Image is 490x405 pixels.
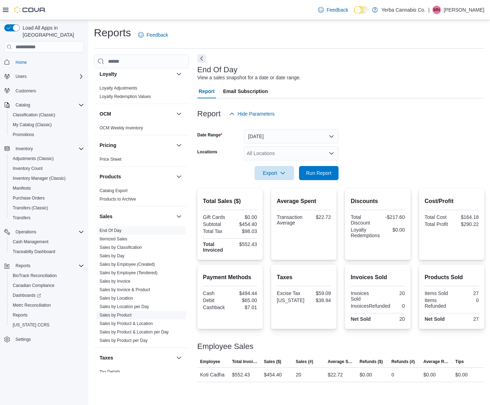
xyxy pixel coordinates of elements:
span: Email Subscription [223,84,268,98]
button: Users [1,72,87,81]
button: Canadian Compliance [7,281,87,290]
button: Export [255,166,294,180]
span: Export [259,166,290,180]
a: Traceabilty Dashboard [10,247,58,256]
button: Users [13,72,29,81]
a: Transfers (Classic) [10,204,51,212]
p: | [428,6,430,14]
button: Catalog [13,101,33,109]
div: Total Profit [425,221,450,227]
span: Canadian Compliance [10,281,84,290]
div: $0.00 [231,214,257,220]
div: Subtotal [203,221,229,227]
span: Catalog [16,102,30,108]
span: Average Refund [423,359,449,364]
div: [US_STATE] [277,297,304,303]
span: BioTrack Reconciliation [10,271,84,280]
a: Loyalty Adjustments [100,86,137,91]
span: Metrc Reconciliation [10,301,84,309]
button: Traceabilty Dashboard [7,247,87,257]
span: Traceabilty Dashboard [13,249,55,254]
button: Next [197,54,206,63]
h3: Report [197,110,221,118]
div: Total Cost [425,214,450,220]
span: Reports [13,312,28,318]
span: Sales by Product & Location [100,321,153,326]
button: Metrc Reconciliation [7,300,87,310]
button: Pricing [100,142,173,149]
button: Operations [13,228,39,236]
span: Sales by Invoice & Product [100,287,150,293]
span: Users [13,72,84,81]
div: Invoices Sold [351,290,376,302]
span: Sales by Classification [100,245,142,250]
a: Adjustments (Classic) [10,154,56,163]
div: $0.00 [423,370,436,379]
span: My Catalog (Classic) [13,122,52,128]
a: Price Sheet [100,157,121,162]
div: Total Tax [203,228,229,234]
span: Run Report [306,170,331,177]
a: BioTrack Reconciliation [10,271,60,280]
a: OCM Weekly Inventory [100,125,143,130]
a: Transfers [10,214,33,222]
button: Classification (Classic) [7,110,87,120]
h2: Cost/Profit [425,197,479,205]
button: Purchase Orders [7,193,87,203]
h3: Employee Sales [197,342,253,351]
span: Manifests [10,184,84,192]
span: Home [13,57,84,66]
a: Sales by Product per Day [100,338,148,343]
button: [US_STATE] CCRS [7,320,87,330]
h3: Sales [100,213,113,220]
div: 20 [379,290,405,296]
h2: Discounts [351,197,405,205]
span: Tips [455,359,464,364]
h2: Average Spent [277,197,331,205]
a: Sales by Location per Day [100,304,149,309]
div: 20 [296,370,301,379]
h3: End Of Day [197,66,238,74]
span: Catalog [13,101,84,109]
span: Sales by Employee (Created) [100,262,155,267]
div: $22.72 [328,370,343,379]
button: Products [100,173,173,180]
span: Customers [16,88,36,94]
span: Sales by Location per Day [100,304,149,309]
span: Cash Management [13,239,48,245]
div: Loyalty Redemptions [351,227,380,238]
span: Transfers [13,215,30,221]
button: Operations [1,227,87,237]
span: Total Invoiced [232,359,258,364]
span: Users [16,74,26,79]
a: Sales by Employee (Tendered) [100,270,157,275]
div: Gift Cards [203,214,229,220]
span: Settings [16,337,31,342]
div: $65.00 [231,297,257,303]
div: Cashback [203,305,229,310]
span: Transfers (Classic) [10,204,84,212]
div: $164.18 [453,214,479,220]
a: Dashboards [7,290,87,300]
div: $59.09 [305,290,331,296]
span: Adjustments (Classic) [13,156,54,161]
div: OCM [94,124,189,135]
a: Sales by Invoice & Product [100,287,150,292]
button: Transfers (Classic) [7,203,87,213]
button: Cash Management [7,237,87,247]
strong: Net Sold [425,316,445,322]
span: Adjustments (Classic) [10,154,84,163]
button: Taxes [100,354,173,361]
div: $454.40 [231,221,257,227]
span: Sales by Location [100,295,133,301]
button: Customers [1,86,87,96]
span: Inventory [16,146,33,152]
div: $552.43 [231,241,257,247]
img: Cova [14,6,46,13]
button: Manifests [7,183,87,193]
div: Debit [203,297,229,303]
div: Items Refunded [425,297,450,309]
button: Inventory [13,145,36,153]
